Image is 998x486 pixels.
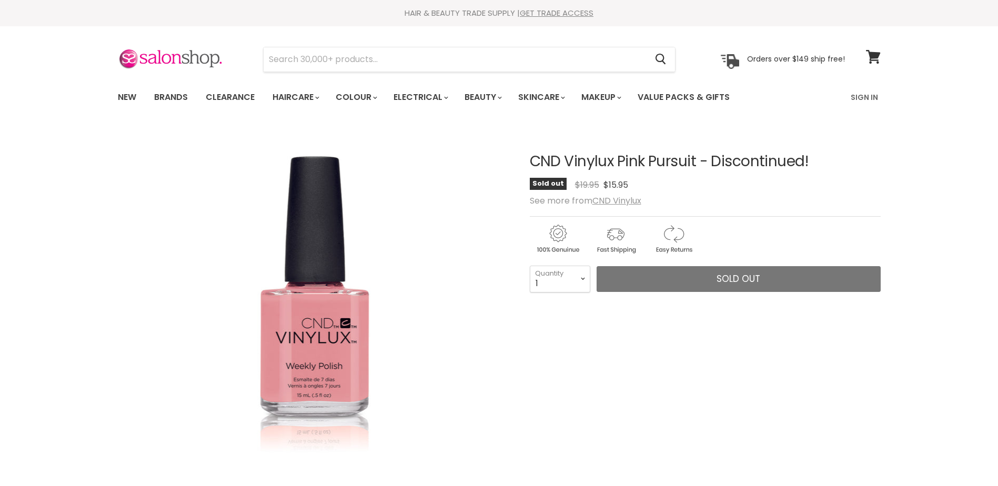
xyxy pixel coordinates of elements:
form: Product [263,47,676,72]
a: New [110,86,144,108]
img: shipping.gif [588,223,643,255]
a: Makeup [573,86,628,108]
span: Sold out [717,272,760,285]
p: Orders over $149 ship free! [747,54,845,64]
a: Sign In [844,86,884,108]
a: GET TRADE ACCESS [520,7,593,18]
img: genuine.gif [530,223,586,255]
button: Sold out [597,266,881,292]
span: See more from [530,195,641,207]
ul: Main menu [110,82,791,113]
nav: Main [105,82,894,113]
a: Brands [146,86,196,108]
a: Electrical [386,86,455,108]
a: Value Packs & Gifts [630,86,738,108]
div: HAIR & BEAUTY TRADE SUPPLY | [105,8,894,18]
span: Sold out [530,178,567,190]
a: Beauty [457,86,508,108]
h1: CND Vinylux Pink Pursuit - Discontinued! [530,154,881,170]
a: Clearance [198,86,263,108]
select: Quantity [530,266,590,292]
img: returns.gif [646,223,701,255]
a: Skincare [510,86,571,108]
input: Search [264,47,647,72]
span: $15.95 [603,179,628,191]
span: $19.95 [575,179,599,191]
button: Search [647,47,675,72]
a: Haircare [265,86,326,108]
a: CND Vinylux [592,195,641,207]
a: Colour [328,86,384,108]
